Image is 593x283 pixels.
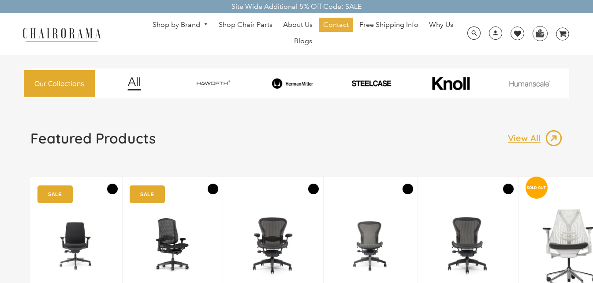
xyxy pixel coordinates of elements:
[175,76,251,91] img: image_7_14f0750b-d084-457f-979a-a1ab9f6582c4.png
[492,80,568,87] img: image_11.png
[254,78,331,89] img: image_8_173eb7e0-7579-41b4-bc8e-4ba0b8ba93e8.png
[294,37,312,46] span: Blogs
[412,76,489,91] img: image_10_1.png
[533,26,547,40] img: WhatsApp_Image_2024-07-12_at_16.23.01.webp
[503,184,514,194] button: Add to Wishlist
[219,20,272,30] span: Shop Chair Parts
[148,18,213,32] a: Shop by Brand
[508,129,563,147] a: View All
[279,18,317,32] a: About Us
[359,20,418,30] span: Free Shipping Info
[333,79,410,87] img: PHOTO-2024-07-09-00-53-10-removebg-preview.png
[283,20,313,30] span: About Us
[143,18,462,50] nav: DesktopNavigation
[508,132,545,144] p: View All
[24,70,95,97] a: Our Collections
[526,185,546,190] text: SOLD-OUT
[30,129,156,154] a: Featured Products
[18,26,106,42] img: chairorama
[140,191,154,197] text: SALE
[290,34,317,48] a: Blogs
[323,20,349,30] span: Contact
[545,129,563,147] img: image_13.png
[308,184,319,194] button: Add to Wishlist
[319,18,353,32] a: Contact
[425,18,458,32] a: Why Us
[403,184,413,194] button: Add to Wishlist
[429,20,453,30] span: Why Us
[355,18,423,32] a: Free Shipping Info
[48,191,62,197] text: SALE
[214,18,277,32] a: Shop Chair Parts
[110,77,159,91] img: image_12.png
[107,184,118,194] button: Add to Wishlist
[30,129,156,147] h1: Featured Products
[208,184,218,194] button: Add to Wishlist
